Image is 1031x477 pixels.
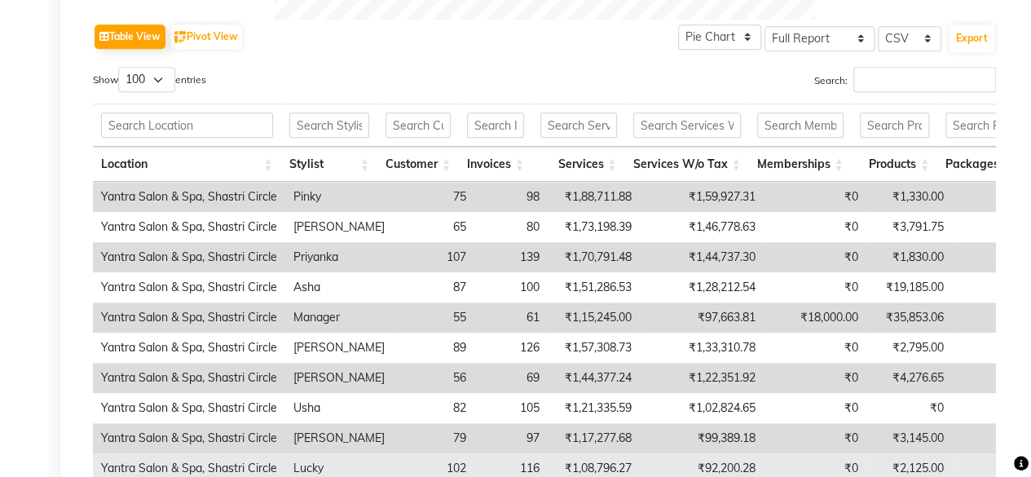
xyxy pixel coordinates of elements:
[393,242,474,272] td: 107
[860,113,930,138] input: Search Products
[93,333,285,363] td: Yantra Salon & Spa, Shastri Circle
[93,363,285,393] td: Yantra Salon & Spa, Shastri Circle
[93,423,285,453] td: Yantra Salon & Spa, Shastri Circle
[548,242,640,272] td: ₹1,70,791.48
[764,333,866,363] td: ₹0
[866,182,952,212] td: ₹1,330.00
[285,333,393,363] td: [PERSON_NAME]
[93,182,285,212] td: Yantra Salon & Spa, Shastri Circle
[174,31,187,43] img: pivot.png
[170,24,242,49] button: Pivot View
[764,363,866,393] td: ₹0
[866,393,952,423] td: ₹0
[285,363,393,393] td: [PERSON_NAME]
[640,212,764,242] td: ₹1,46,778.63
[474,242,548,272] td: 139
[945,113,1012,138] input: Search Packages
[393,182,474,212] td: 75
[640,393,764,423] td: ₹1,02,824.65
[640,363,764,393] td: ₹1,22,351.92
[640,333,764,363] td: ₹1,33,310.78
[467,113,524,138] input: Search Invoices
[764,212,866,242] td: ₹0
[866,242,952,272] td: ₹1,830.00
[764,242,866,272] td: ₹0
[393,363,474,393] td: 56
[866,423,952,453] td: ₹3,145.00
[377,147,459,182] th: Customer: activate to sort column ascending
[393,423,474,453] td: 79
[764,423,866,453] td: ₹0
[285,303,393,333] td: Manager
[474,333,548,363] td: 126
[548,363,640,393] td: ₹1,44,377.24
[866,272,952,303] td: ₹19,185.00
[640,303,764,333] td: ₹97,663.81
[764,303,866,333] td: ₹18,000.00
[101,113,273,138] input: Search Location
[764,393,866,423] td: ₹0
[866,212,952,242] td: ₹3,791.75
[285,272,393,303] td: Asha
[285,242,393,272] td: Priyanka
[640,242,764,272] td: ₹1,44,737.30
[474,182,548,212] td: 98
[640,272,764,303] td: ₹1,28,212.54
[640,423,764,453] td: ₹99,389.18
[532,147,625,182] th: Services: activate to sort column ascending
[474,272,548,303] td: 100
[285,212,393,242] td: [PERSON_NAME]
[393,212,474,242] td: 65
[93,242,285,272] td: Yantra Salon & Spa, Shastri Circle
[95,24,165,49] button: Table View
[548,423,640,453] td: ₹1,17,277.68
[937,147,1020,182] th: Packages: activate to sort column ascending
[866,363,952,393] td: ₹4,276.65
[540,113,617,138] input: Search Services
[93,272,285,303] td: Yantra Salon & Spa, Shastri Circle
[633,113,741,138] input: Search Services W/o Tax
[474,363,548,393] td: 69
[93,393,285,423] td: Yantra Salon & Spa, Shastri Circle
[393,393,474,423] td: 82
[548,182,640,212] td: ₹1,88,711.88
[949,24,994,52] button: Export
[93,303,285,333] td: Yantra Salon & Spa, Shastri Circle
[474,423,548,453] td: 97
[474,212,548,242] td: 80
[853,67,996,92] input: Search:
[281,147,377,182] th: Stylist: activate to sort column ascending
[393,303,474,333] td: 55
[459,147,532,182] th: Invoices: activate to sort column ascending
[393,272,474,303] td: 87
[625,147,749,182] th: Services W/o Tax: activate to sort column ascending
[548,212,640,242] td: ₹1,73,198.39
[757,113,844,138] input: Search Memberships
[852,147,938,182] th: Products: activate to sort column ascending
[386,113,451,138] input: Search Customer
[285,423,393,453] td: [PERSON_NAME]
[548,393,640,423] td: ₹1,21,335.59
[749,147,852,182] th: Memberships: activate to sort column ascending
[118,67,175,92] select: Showentries
[548,333,640,363] td: ₹1,57,308.73
[393,333,474,363] td: 89
[285,182,393,212] td: Pinky
[814,67,996,92] label: Search:
[548,272,640,303] td: ₹1,51,286.53
[285,393,393,423] td: Usha
[93,212,285,242] td: Yantra Salon & Spa, Shastri Circle
[93,147,281,182] th: Location: activate to sort column ascending
[474,393,548,423] td: 105
[289,113,369,138] input: Search Stylist
[93,67,206,92] label: Show entries
[640,182,764,212] td: ₹1,59,927.31
[866,333,952,363] td: ₹2,795.00
[866,303,952,333] td: ₹35,853.06
[474,303,548,333] td: 61
[764,182,866,212] td: ₹0
[548,303,640,333] td: ₹1,15,245.00
[764,272,866,303] td: ₹0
